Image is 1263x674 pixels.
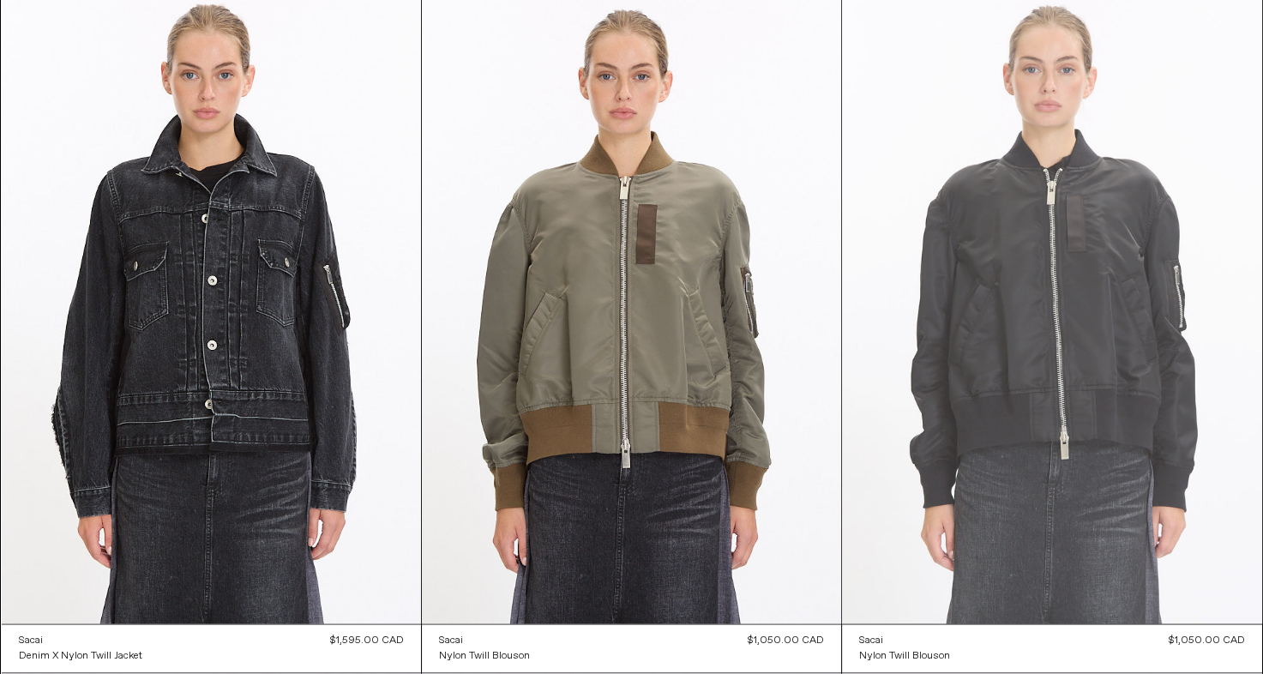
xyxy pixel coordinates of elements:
[19,634,43,648] div: Sacai
[859,633,950,648] a: Sacai
[439,648,530,664] a: Nylon Twill Blouson
[330,633,404,648] div: $1,595.00 CAD
[439,633,530,648] a: Sacai
[19,649,142,664] div: Denim x Nylon Twill Jacket
[859,634,883,648] div: Sacai
[859,648,950,664] a: Nylon Twill Blouson
[19,648,142,664] a: Denim x Nylon Twill Jacket
[439,634,463,648] div: Sacai
[439,649,530,664] div: Nylon Twill Blouson
[19,633,142,648] a: Sacai
[1169,633,1245,648] div: $1,050.00 CAD
[748,633,824,648] div: $1,050.00 CAD
[859,649,950,664] div: Nylon Twill Blouson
